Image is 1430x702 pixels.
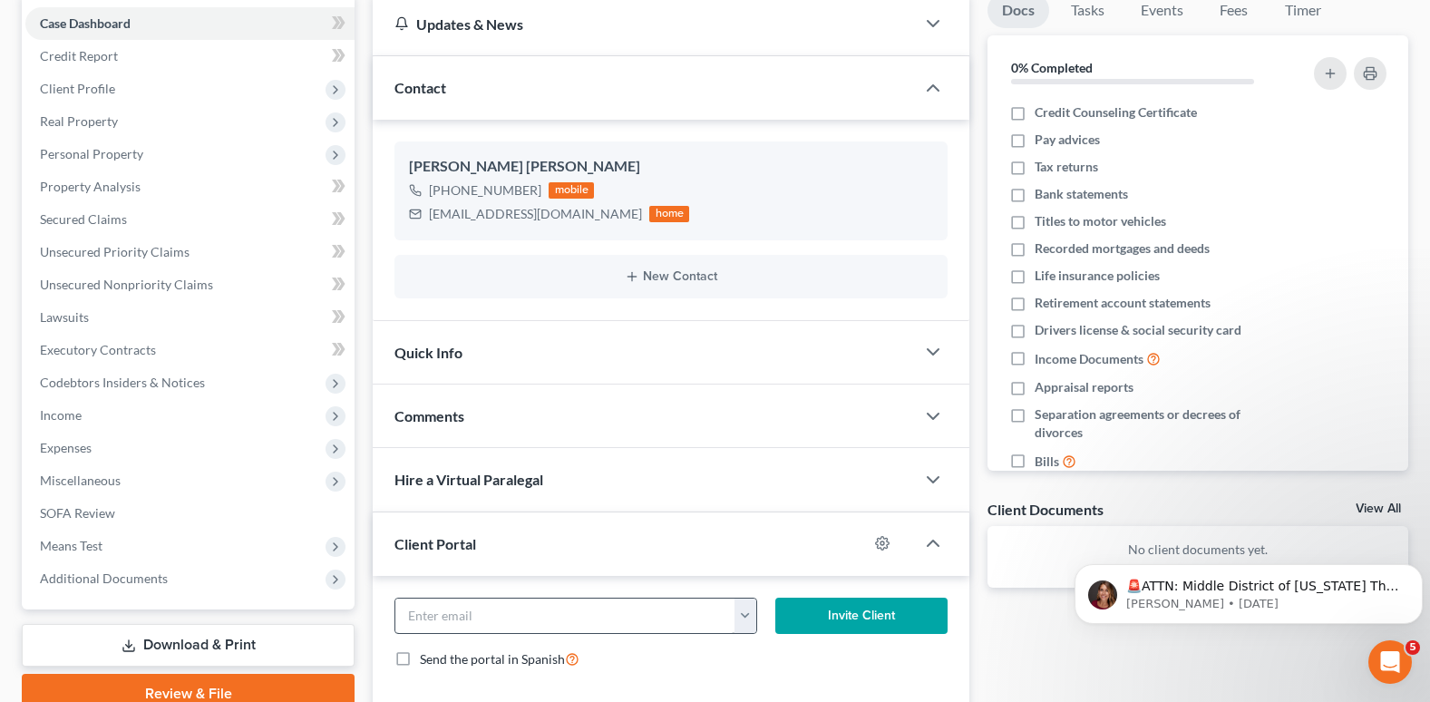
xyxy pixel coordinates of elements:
[40,113,118,129] span: Real Property
[987,500,1104,519] div: Client Documents
[25,40,355,73] a: Credit Report
[429,205,642,223] div: [EMAIL_ADDRESS][DOMAIN_NAME]
[40,15,131,31] span: Case Dashboard
[1035,103,1197,122] span: Credit Counseling Certificate
[40,244,190,259] span: Unsecured Priority Claims
[1356,502,1401,515] a: View All
[1406,640,1420,655] span: 5
[40,570,168,586] span: Additional Documents
[40,440,92,455] span: Expenses
[649,206,689,222] div: home
[1035,453,1059,471] span: Bills
[25,301,355,334] a: Lawsuits
[40,375,205,390] span: Codebtors Insiders & Notices
[40,342,156,357] span: Executory Contracts
[1035,350,1143,368] span: Income Documents
[549,182,594,199] div: mobile
[40,48,118,63] span: Credit Report
[40,473,121,488] span: Miscellaneous
[1035,212,1166,230] span: Titles to motor vehicles
[1002,541,1394,559] p: No client documents yet.
[394,15,893,34] div: Updates & News
[1368,640,1412,684] iframe: Intercom live chat
[394,344,462,361] span: Quick Info
[40,81,115,96] span: Client Profile
[1035,185,1128,203] span: Bank statements
[420,651,565,667] span: Send the portal in Spanish
[1035,158,1098,176] span: Tax returns
[1011,60,1093,75] strong: 0% Completed
[25,203,355,236] a: Secured Claims
[22,624,355,667] a: Download & Print
[40,505,115,521] span: SOFA Review
[1035,321,1241,339] span: Drivers license & social security card
[395,599,734,633] input: Enter email
[409,156,933,178] div: [PERSON_NAME] [PERSON_NAME]
[40,179,141,194] span: Property Analysis
[775,598,948,634] button: Invite Client
[394,79,446,96] span: Contact
[429,181,541,200] div: [PHONE_NUMBER]
[1035,378,1133,396] span: Appraisal reports
[25,268,355,301] a: Unsecured Nonpriority Claims
[25,236,355,268] a: Unsecured Priority Claims
[25,7,355,40] a: Case Dashboard
[40,146,143,161] span: Personal Property
[40,407,82,423] span: Income
[40,538,102,553] span: Means Test
[25,171,355,203] a: Property Analysis
[1035,294,1211,312] span: Retirement account statements
[25,497,355,530] a: SOFA Review
[394,535,476,552] span: Client Portal
[40,309,89,325] span: Lawsuits
[1035,131,1100,149] span: Pay advices
[40,277,213,292] span: Unsecured Nonpriority Claims
[1035,267,1160,285] span: Life insurance policies
[1035,405,1288,442] span: Separation agreements or decrees of divorces
[409,269,933,284] button: New Contact
[1035,239,1210,258] span: Recorded mortgages and deeds
[394,471,543,488] span: Hire a Virtual Paralegal
[1067,526,1430,653] iframe: Intercom notifications message
[25,334,355,366] a: Executory Contracts
[40,211,127,227] span: Secured Claims
[394,407,464,424] span: Comments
